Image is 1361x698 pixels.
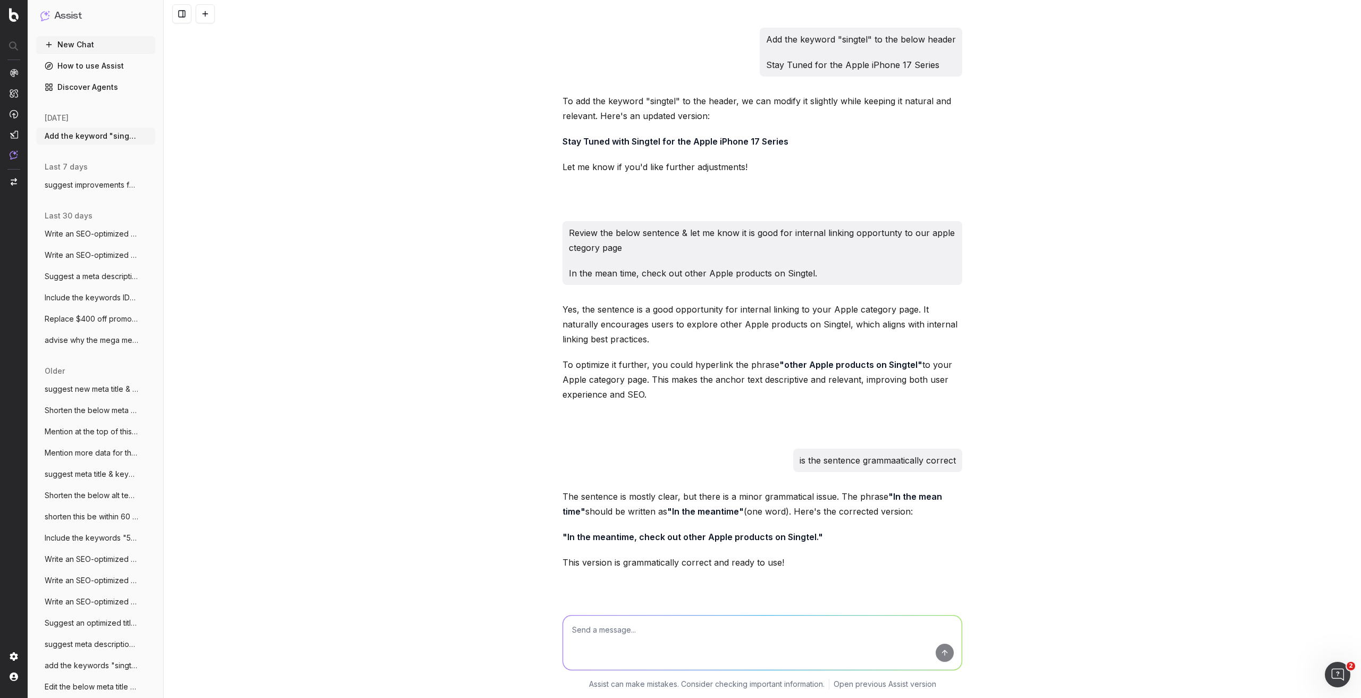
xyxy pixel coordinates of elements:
span: Write an SEO-optimized content in a simi [45,554,138,565]
img: My account [10,672,18,681]
span: suggest meta description for this page h [45,639,138,650]
span: Include the keywords IDD Calls & global [45,292,138,303]
img: Studio [10,130,18,139]
p: The sentence is mostly clear, but there is a minor grammatical issue. The phrase should be writte... [562,489,962,519]
button: Include the keywords "5G+ priority" as i [36,529,155,546]
button: suggest improvements for the below meta [36,176,155,194]
span: advise why the mega menu in this page ht [45,335,138,346]
span: Suggest an optimized title and descripti [45,618,138,628]
p: In the mean time, check out other Apple products on Singtel. [569,266,956,281]
button: suggest meta description for this page h [36,636,155,653]
button: Assist [40,9,151,23]
span: Write an SEO-optimized content in a simi [45,575,138,586]
button: Suggest an optimized title and descripti [36,615,155,632]
span: Add the keyword "singtel" to the below h [45,131,138,141]
span: suggest new meta title & description to [45,384,138,394]
span: Mention at the top of this article that [45,426,138,437]
strong: "In the meantime" [667,506,744,517]
span: last 30 days [45,211,93,221]
img: Botify logo [9,8,19,22]
button: advise why the mega menu in this page ht [36,332,155,349]
button: shorten this be within 60 characters Sin [36,508,155,525]
span: suggest meta title & keywords for our pa [45,469,138,480]
p: To optimize it further, you could hyperlink the phrase to your Apple category page. This makes th... [562,357,962,402]
span: Mention more data for the same price in [45,448,138,458]
img: Assist [10,150,18,159]
p: This version is grammatically correct and ready to use! [562,555,962,570]
span: Include the keywords "5G+ priority" as i [45,533,138,543]
p: Assist can make mistakes. Consider checking important information. [589,679,825,689]
p: Stay Tuned for the Apple iPhone 17 Series [766,57,956,72]
strong: "In the meantime, check out other Apple products on Singtel." [562,532,823,542]
button: New Chat [36,36,155,53]
img: Analytics [10,69,18,77]
button: Replace $400 off promo in the below cont [36,310,155,327]
a: Open previous Assist version [834,679,936,689]
p: To add the keyword "singtel" to the header, we can modify it slightly while keeping it natural an... [562,94,962,123]
span: add the keywords "singtel" & "[GEOGRAPHIC_DATA]" [45,660,138,671]
button: Write an SEO-optimized content about the [36,247,155,264]
span: last 7 days [45,162,88,172]
img: Setting [10,652,18,661]
button: Include the keywords IDD Calls & global [36,289,155,306]
p: Add the keyword "singtel" to the below header [766,32,956,47]
strong: Stay Tuned with Singtel for the Apple iPhone 17 Series [562,136,788,147]
span: Shorten the below alt text to be less th [45,490,138,501]
img: Switch project [11,178,17,186]
span: shorten this be within 60 characters Sin [45,511,138,522]
a: Discover Agents [36,79,155,96]
button: Shorten the below alt text to be less th [36,487,155,504]
button: Write an SEO-optimized content about the [36,225,155,242]
strong: "other Apple products on Singtel" [779,359,922,370]
span: [DATE] [45,113,69,123]
span: Suggest a meta description of less than [45,271,138,282]
span: 2 [1347,662,1355,670]
span: Replace $400 off promo in the below cont [45,314,138,324]
button: Write an SEO-optimized content in a simi [36,572,155,589]
button: Shorten the below meta description to be [36,402,155,419]
p: Review the below sentence & let me know it is good for internal linking opportunty to our apple c... [569,225,956,255]
h1: Assist [54,9,82,23]
button: suggest meta title & keywords for our pa [36,466,155,483]
span: suggest improvements for the below meta [45,180,138,190]
button: Suggest a meta description of less than [36,268,155,285]
button: suggest new meta title & description to [36,381,155,398]
button: Write an SEO-optimized content in a simi [36,593,155,610]
button: Mention at the top of this article that [36,423,155,440]
iframe: Intercom live chat [1325,662,1350,687]
span: Edit the below meta title & description [45,682,138,692]
p: is the sentence grammaatically correct [800,453,956,468]
button: Edit the below meta title & description [36,678,155,695]
span: Write an SEO-optimized content in a simi [45,596,138,607]
button: Mention more data for the same price in [36,444,155,461]
button: Add the keyword "singtel" to the below h [36,128,155,145]
img: Assist [40,11,50,21]
button: Write an SEO-optimized content in a simi [36,551,155,568]
img: Activation [10,110,18,119]
span: Write an SEO-optimized content about the [45,229,138,239]
p: Let me know if you'd like further adjustments! [562,159,962,174]
a: How to use Assist [36,57,155,74]
img: Intelligence [10,89,18,98]
span: Write an SEO-optimized content about the [45,250,138,260]
p: Yes, the sentence is a good opportunity for internal linking to your Apple category page. It natu... [562,302,962,347]
span: Shorten the below meta description to be [45,405,138,416]
span: older [45,366,65,376]
button: add the keywords "singtel" & "[GEOGRAPHIC_DATA]" [36,657,155,674]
